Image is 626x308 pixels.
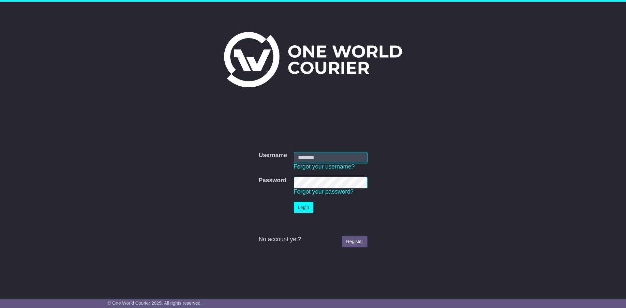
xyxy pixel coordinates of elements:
img: One World [224,32,402,87]
label: Username [259,152,287,159]
a: Register [342,236,367,247]
a: Forgot your username? [294,163,355,170]
a: Forgot your password? [294,188,354,195]
label: Password [259,177,286,184]
span: © One World Courier 2025. All rights reserved. [108,301,202,306]
div: No account yet? [259,236,367,243]
button: Login [294,202,313,213]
